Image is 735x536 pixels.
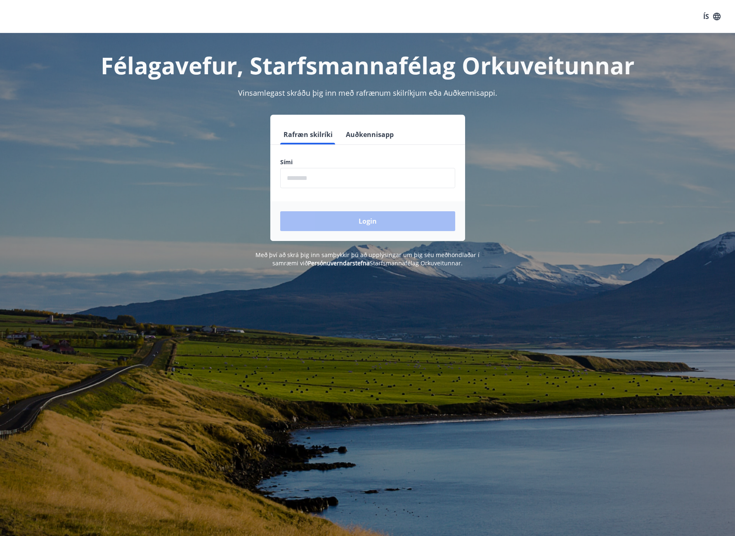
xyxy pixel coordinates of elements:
[238,88,497,98] span: Vinsamlegast skráðu þig inn með rafrænum skilríkjum eða Auðkennisappi.
[699,9,725,24] button: ÍS
[80,50,655,81] h1: Félagavefur, Starfsmannafélag Orkuveitunnar
[343,125,397,144] button: Auðkennisapp
[255,251,480,267] span: Með því að skrá þig inn samþykkir þú að upplýsingar um þig séu meðhöndlaðar í samræmi við Starfsm...
[280,125,336,144] button: Rafræn skilríki
[280,158,455,166] label: Sími
[308,259,370,267] a: Persónuverndarstefna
